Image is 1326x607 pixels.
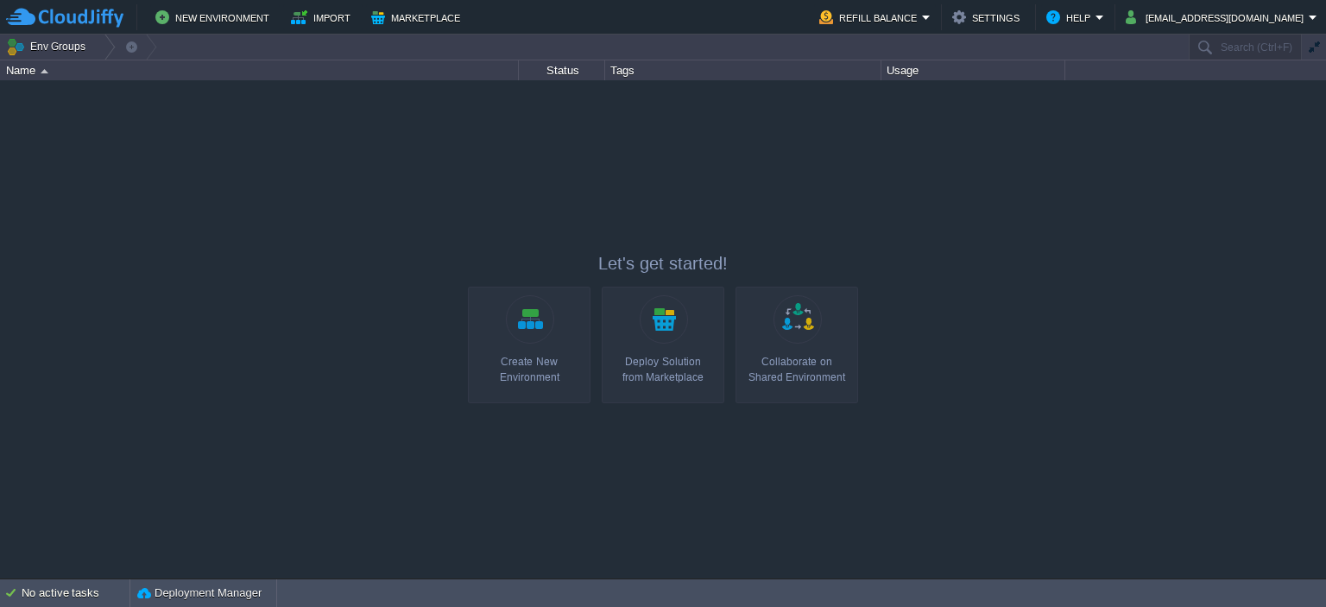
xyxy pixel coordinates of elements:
button: Help [1046,7,1096,28]
a: Deploy Solutionfrom Marketplace [602,287,724,403]
button: Marketplace [371,7,465,28]
div: No active tasks [22,579,129,607]
div: Deploy Solution from Marketplace [607,354,719,385]
a: Collaborate onShared Environment [736,287,858,403]
div: Status [520,60,604,80]
button: [EMAIL_ADDRESS][DOMAIN_NAME] [1126,7,1309,28]
button: Env Groups [6,35,92,59]
div: Create New Environment [473,354,585,385]
button: New Environment [155,7,275,28]
div: Usage [882,60,1064,80]
div: Tags [606,60,881,80]
button: Refill Balance [819,7,922,28]
p: Let's get started! [468,251,858,275]
a: Create New Environment [468,287,590,403]
iframe: chat widget [1253,538,1309,590]
button: Settings [952,7,1025,28]
button: Deployment Manager [137,585,262,602]
img: CloudJiffy [6,7,123,28]
div: Collaborate on Shared Environment [741,354,853,385]
button: Import [291,7,356,28]
img: AMDAwAAAACH5BAEAAAAALAAAAAABAAEAAAICRAEAOw== [41,69,48,73]
div: Name [2,60,518,80]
